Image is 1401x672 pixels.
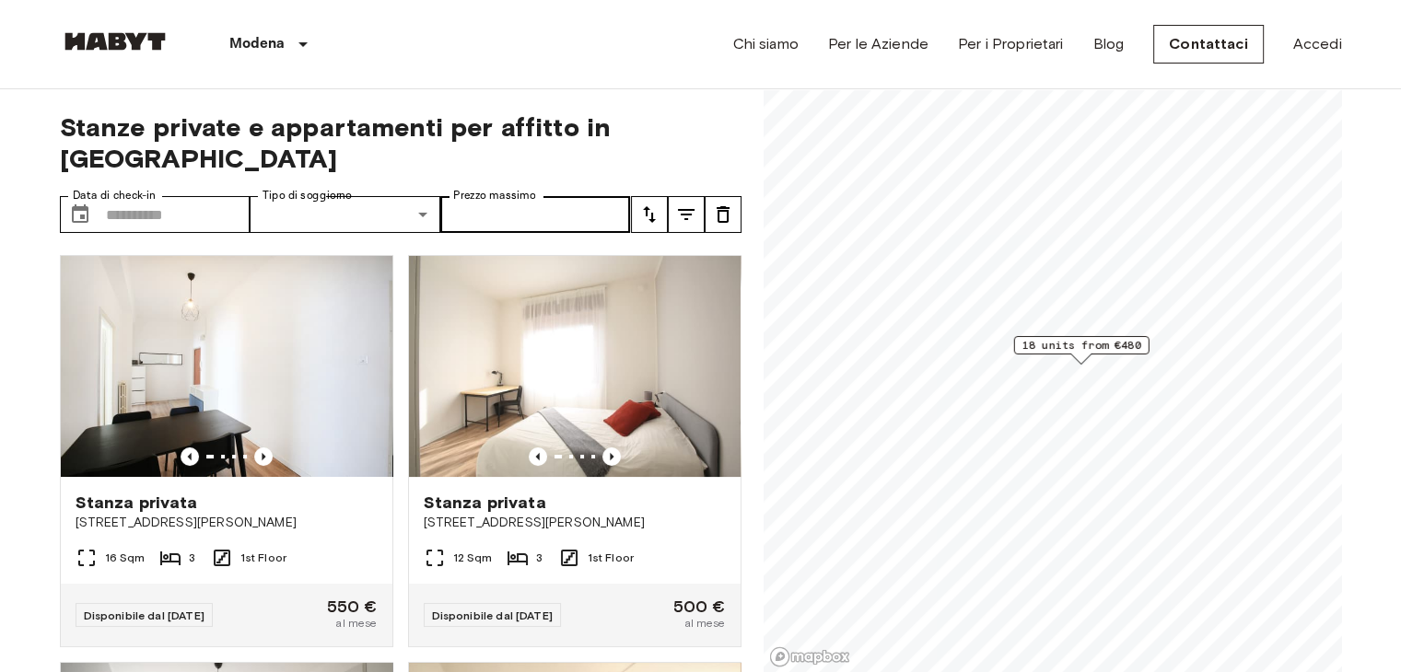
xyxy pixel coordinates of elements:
[254,447,273,466] button: Previous image
[62,196,99,233] button: Choose date
[732,33,798,55] a: Chi siamo
[1153,25,1264,64] a: Contattaci
[60,111,741,174] span: Stanze private e appartamenti per affitto in [GEOGRAPHIC_DATA]
[60,255,393,647] a: Marketing picture of unit IT-22-001-001-02HPrevious imagePrevious imageStanza privata[STREET_ADDR...
[1092,33,1124,55] a: Blog
[705,196,741,233] button: tune
[769,646,850,667] a: Mapbox logo
[181,447,199,466] button: Previous image
[73,188,156,203] label: Data di check-in
[229,33,286,55] p: Modena
[61,256,392,477] img: Marketing picture of unit IT-22-001-001-02H
[424,492,546,514] span: Stanza privata
[683,615,725,631] span: al mese
[1013,336,1149,365] div: Map marker
[189,550,195,566] span: 3
[1022,337,1140,353] span: 18 units from €480
[60,32,170,51] img: Habyt
[828,33,928,55] a: Per le Aziende
[536,550,543,566] span: 3
[105,550,146,566] span: 16 Sqm
[529,447,547,466] button: Previous image
[76,492,198,514] span: Stanza privata
[453,550,493,566] span: 12 Sqm
[602,447,621,466] button: Previous image
[631,196,668,233] button: tune
[327,598,378,615] span: 550 €
[1293,33,1342,55] a: Accedi
[588,550,634,566] span: 1st Floor
[409,256,741,477] img: Marketing picture of unit IT-22-001-001-01H
[76,514,378,532] span: [STREET_ADDRESS][PERSON_NAME]
[668,196,705,233] button: tune
[263,188,352,203] label: Tipo di soggiorno
[240,550,286,566] span: 1st Floor
[408,255,741,647] a: Marketing picture of unit IT-22-001-001-01HPrevious imagePrevious imageStanza privata[STREET_ADDR...
[958,33,1064,55] a: Per i Proprietari
[453,188,535,203] label: Prezzo massimo
[424,514,726,532] span: [STREET_ADDRESS][PERSON_NAME]
[335,615,377,631] span: al mese
[84,608,204,622] span: Disponibile dal [DATE]
[673,598,726,615] span: 500 €
[432,608,553,622] span: Disponibile dal [DATE]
